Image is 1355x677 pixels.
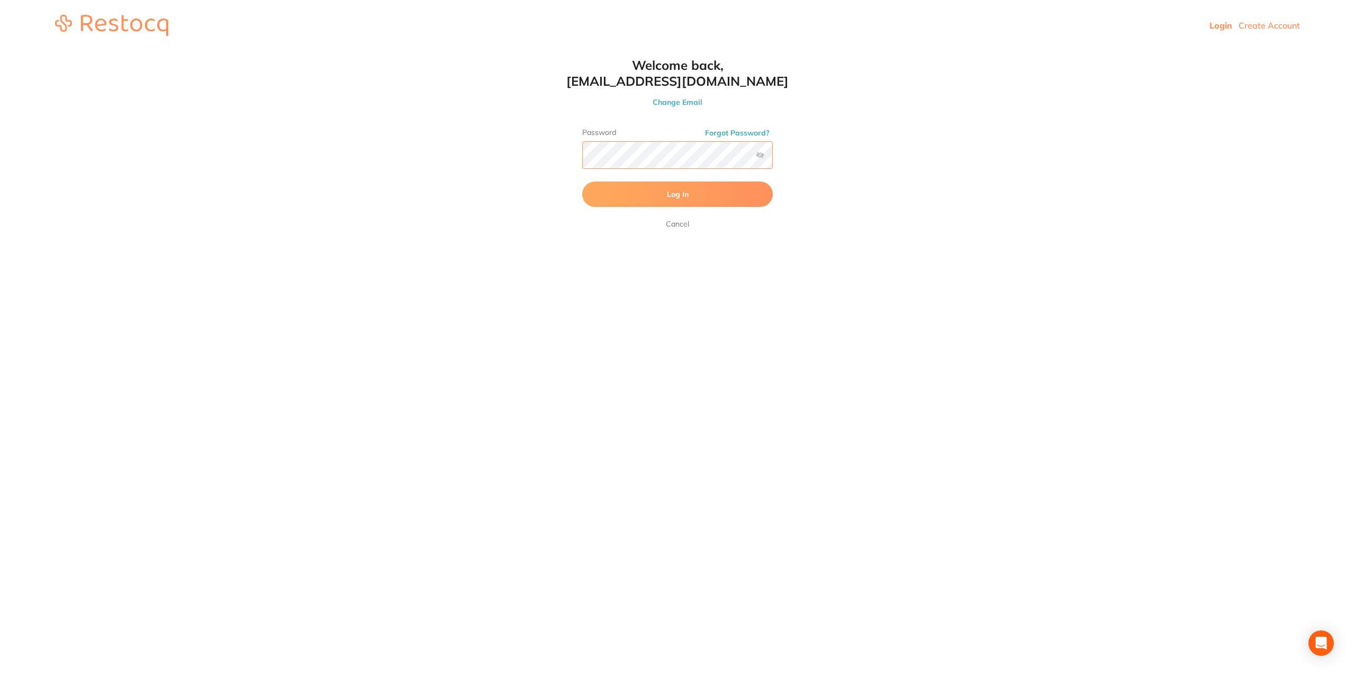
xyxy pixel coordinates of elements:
span: Log In [667,189,689,199]
a: Login [1209,20,1232,31]
div: Open Intercom Messenger [1308,630,1334,656]
h1: Welcome back, [EMAIL_ADDRESS][DOMAIN_NAME] [561,57,794,89]
img: restocq_logo.svg [55,15,168,36]
button: Forgot Password? [702,128,773,138]
a: Create Account [1239,20,1300,31]
a: Cancel [664,218,691,230]
button: Log In [582,182,773,207]
label: Password [582,128,773,137]
button: Change Email [561,97,794,107]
